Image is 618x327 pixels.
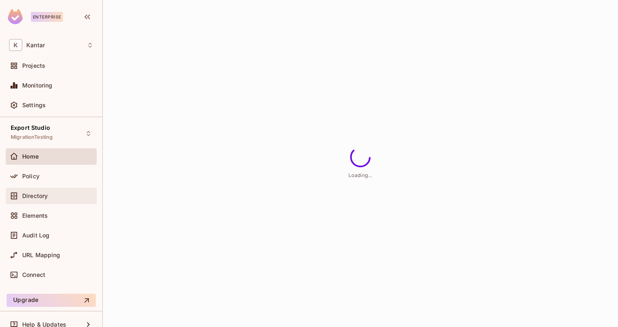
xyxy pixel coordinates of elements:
span: Export Studio [11,124,50,131]
span: MigrationTesting [11,134,53,140]
div: Enterprise [31,12,63,22]
span: Elements [22,212,48,219]
span: Projects [22,62,45,69]
img: SReyMgAAAABJRU5ErkJggg== [8,9,23,24]
span: K [9,39,22,51]
span: Connect [22,272,45,278]
button: Upgrade [7,294,96,307]
span: Settings [22,102,46,108]
span: Directory [22,193,48,199]
span: URL Mapping [22,252,60,258]
span: Workspace: Kantar [26,42,45,48]
span: Loading... [348,173,372,179]
span: Home [22,153,39,160]
span: Audit Log [22,232,49,239]
span: Policy [22,173,39,180]
span: Monitoring [22,82,53,89]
